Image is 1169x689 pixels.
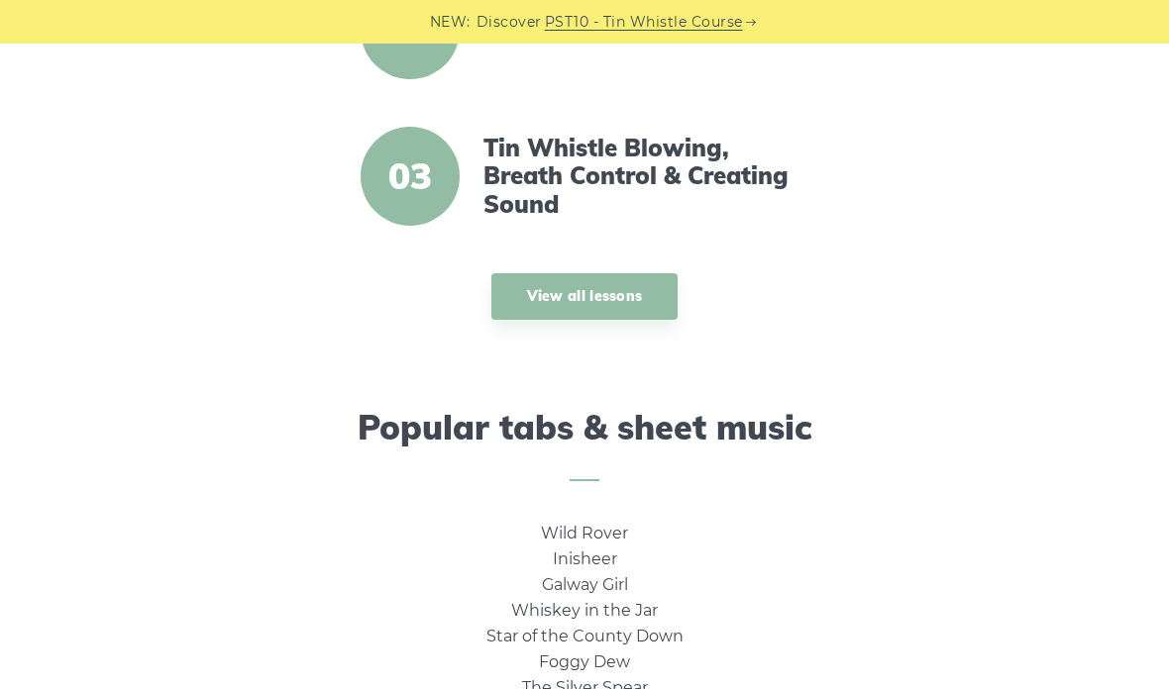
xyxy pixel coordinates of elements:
[542,575,628,594] a: Galway Girl
[486,627,684,645] a: Star of the County Down
[541,524,628,542] a: Wild Rover
[430,11,471,34] span: NEW:
[477,11,542,34] span: Discover
[361,127,460,226] span: 03
[511,601,658,620] a: Whiskey in the Jar
[48,408,1121,482] h2: Popular tabs & sheet music
[491,273,679,320] a: View all lessons
[545,11,743,34] a: PST10 - Tin Whistle Course
[553,549,617,568] a: Inisheer
[539,652,630,671] a: Foggy Dew
[483,134,809,219] a: Tin Whistle Blowing, Breath Control & Creating Sound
